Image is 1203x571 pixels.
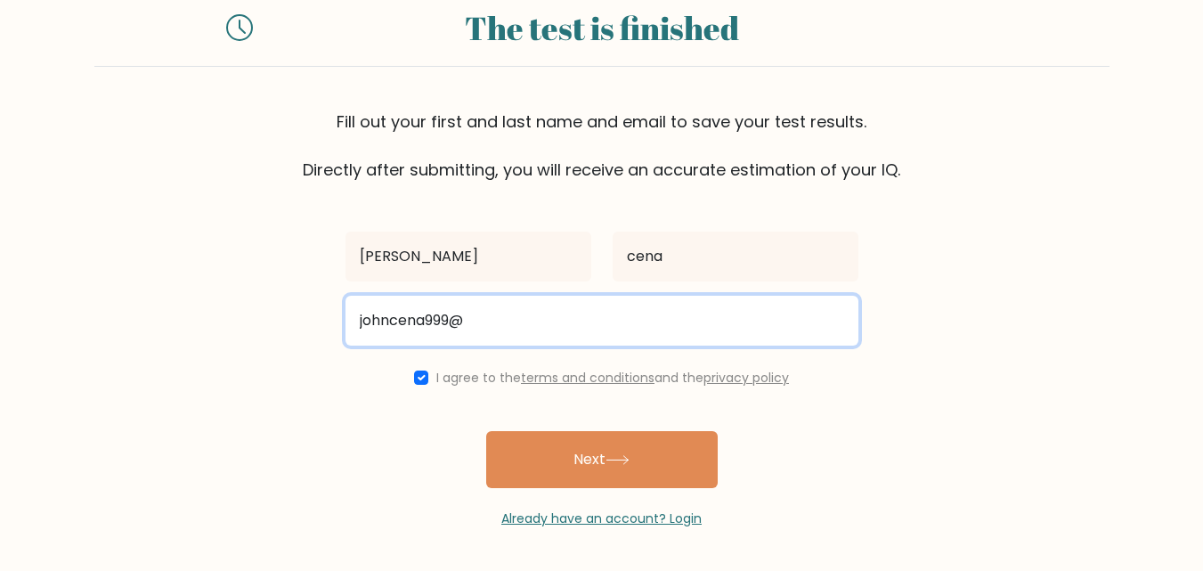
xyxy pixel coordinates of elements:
button: Next [486,431,718,488]
input: First name [345,232,591,281]
div: Fill out your first and last name and email to save your test results. Directly after submitting,... [94,110,1110,182]
a: terms and conditions [521,369,654,387]
a: privacy policy [703,369,789,387]
div: The test is finished [274,4,930,52]
label: I agree to the and the [436,369,789,387]
a: Already have an account? Login [501,510,702,527]
input: Email [345,296,858,346]
input: Last name [613,232,858,281]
